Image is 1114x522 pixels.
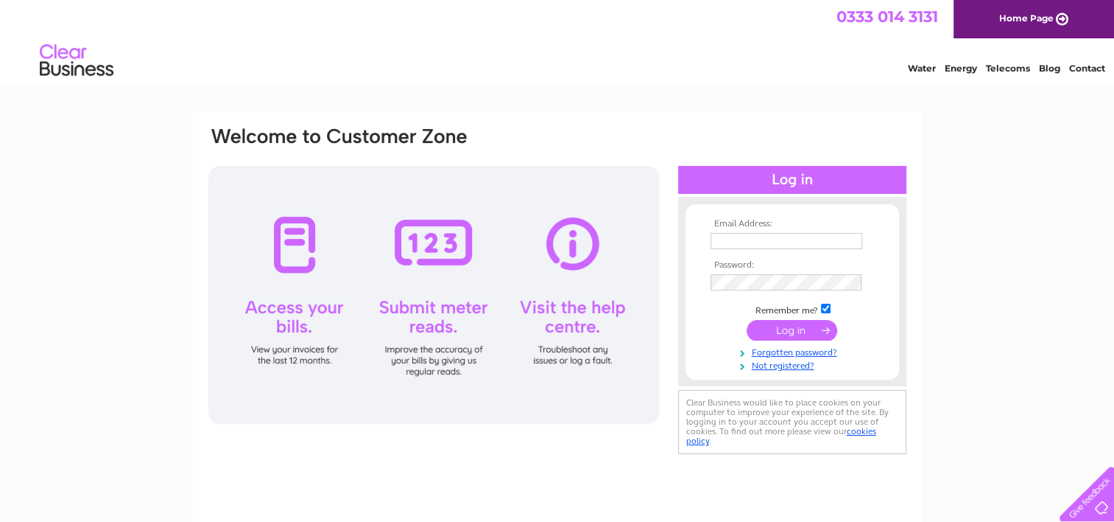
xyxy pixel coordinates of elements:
a: Water [908,63,936,74]
a: Not registered? [711,358,878,372]
td: Remember me? [707,302,878,316]
a: Telecoms [986,63,1030,74]
a: 0333 014 3131 [836,7,938,26]
div: Clear Business is a trading name of Verastar Limited (registered in [GEOGRAPHIC_DATA] No. 3667643... [210,8,906,72]
a: Blog [1039,63,1060,74]
th: Email Address: [707,219,878,229]
a: cookies policy [686,426,876,446]
a: Energy [945,63,977,74]
input: Submit [747,320,837,341]
img: logo.png [39,38,114,83]
a: Contact [1069,63,1105,74]
div: Clear Business would like to place cookies on your computer to improve your experience of the sit... [678,390,906,454]
th: Password: [707,260,878,271]
a: Forgotten password? [711,344,878,358]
